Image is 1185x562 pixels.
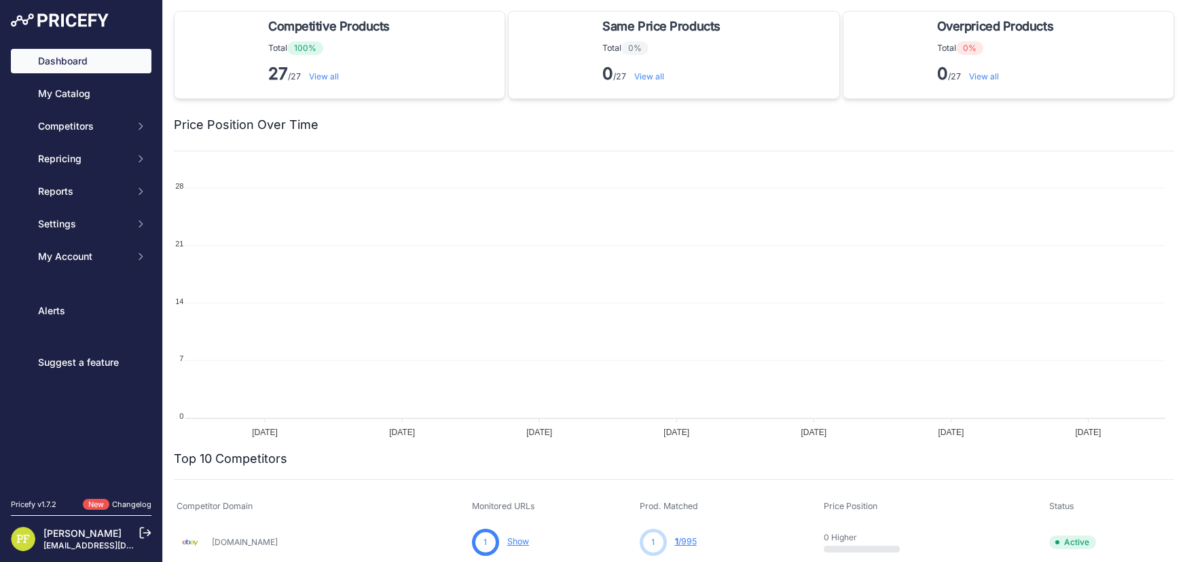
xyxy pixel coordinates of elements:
[937,41,1059,55] p: Total
[287,41,323,55] span: 100%
[179,354,183,362] tspan: 7
[309,71,339,81] a: View all
[634,71,664,81] a: View all
[11,49,151,73] a: Dashboard
[11,179,151,204] button: Reports
[937,63,1059,85] p: /27
[602,17,720,36] span: Same Price Products
[1049,536,1096,549] span: Active
[43,540,185,550] a: [EMAIL_ADDRESS][DOMAIN_NAME]
[11,114,151,138] button: Competitors
[472,501,535,511] span: Monitored URLs
[268,41,395,55] p: Total
[801,428,826,437] tspan: [DATE]
[38,185,127,198] span: Reports
[484,536,487,548] span: 1
[268,17,390,36] span: Competitive Products
[1049,501,1074,511] span: Status
[937,64,948,83] strong: 0
[11,299,151,323] a: Alerts
[1076,428,1101,437] tspan: [DATE]
[675,536,678,546] span: 1
[640,501,698,511] span: Prod. Matched
[11,499,56,510] div: Pricefy v1.7.2
[11,14,109,27] img: Pricefy Logo
[937,17,1053,36] span: Overpriced Products
[526,428,552,437] tspan: [DATE]
[11,81,151,106] a: My Catalog
[621,41,649,55] span: 0%
[177,501,253,511] span: Competitor Domain
[268,64,288,83] strong: 27
[179,412,183,420] tspan: 0
[11,212,151,236] button: Settings
[824,532,911,543] p: 0 Higher
[83,499,109,510] span: New
[389,428,415,437] tspan: [DATE]
[11,244,151,269] button: My Account
[602,63,725,85] p: /27
[38,250,127,263] span: My Account
[268,63,395,85] p: /27
[252,428,278,437] tspan: [DATE]
[651,536,655,548] span: 1
[602,41,725,55] p: Total
[112,500,151,509] a: Changelog
[969,71,999,81] a: View all
[43,527,122,539] a: [PERSON_NAME]
[38,152,127,166] span: Repricing
[675,536,697,546] a: 1/995
[507,536,529,546] a: Show
[38,217,127,231] span: Settings
[663,428,689,437] tspan: [DATE]
[175,182,183,190] tspan: 28
[174,115,318,134] h2: Price Position Over Time
[824,501,877,511] span: Price Position
[212,537,278,547] a: [DOMAIN_NAME]
[602,64,613,83] strong: 0
[938,428,964,437] tspan: [DATE]
[11,49,151,483] nav: Sidebar
[38,119,127,133] span: Competitors
[956,41,983,55] span: 0%
[11,350,151,375] a: Suggest a feature
[11,147,151,171] button: Repricing
[174,449,287,468] h2: Top 10 Competitors
[175,297,183,305] tspan: 14
[175,240,183,248] tspan: 21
